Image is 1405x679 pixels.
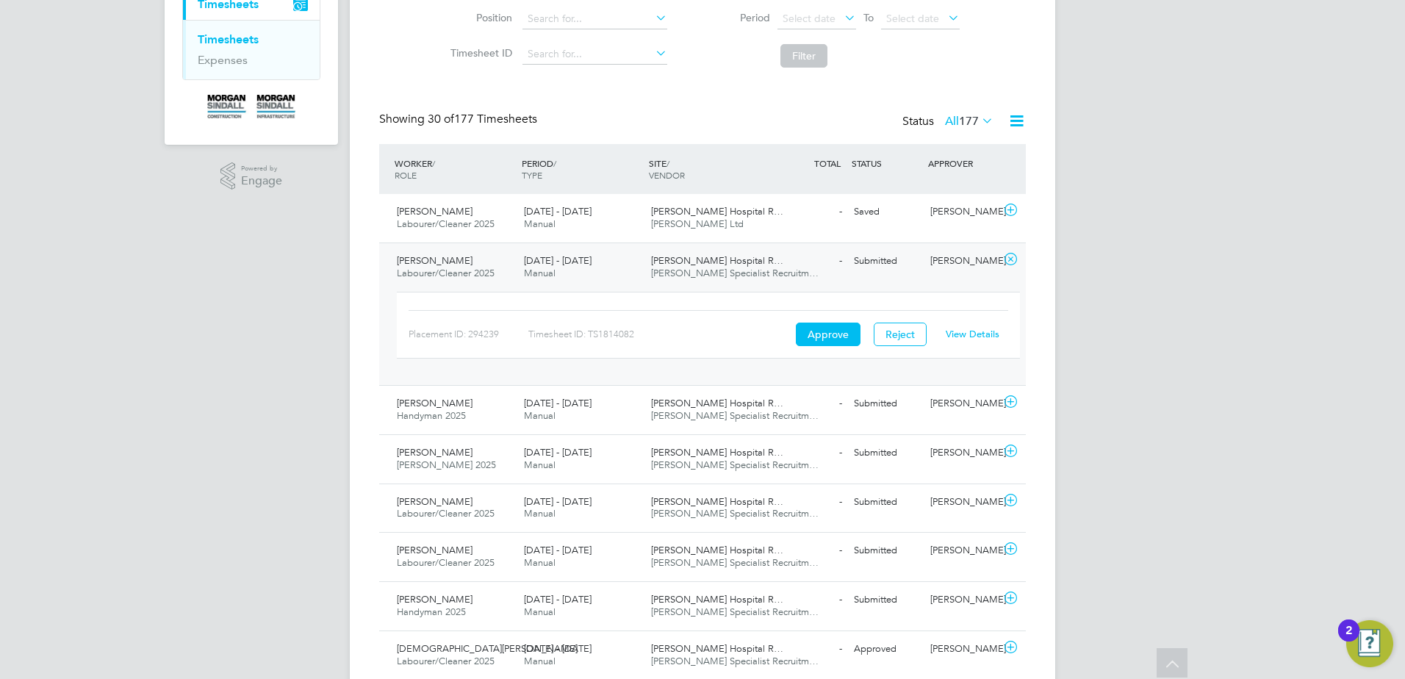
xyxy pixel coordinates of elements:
[524,267,556,279] span: Manual
[528,323,792,346] div: Timesheet ID: TS1814082
[704,11,770,24] label: Period
[522,44,667,65] input: Search for...
[959,114,979,129] span: 177
[524,642,592,655] span: [DATE] - [DATE]
[772,200,848,224] div: -
[924,539,1001,563] div: [PERSON_NAME]
[651,459,819,471] span: [PERSON_NAME] Specialist Recruitm…
[783,12,836,25] span: Select date
[848,249,924,273] div: Submitted
[848,637,924,661] div: Approved
[924,637,1001,661] div: [PERSON_NAME]
[207,95,295,118] img: morgansindall-logo-retina.png
[397,655,495,667] span: Labourer/Cleaner 2025
[391,150,518,188] div: WORKER
[524,593,592,606] span: [DATE] - [DATE]
[772,490,848,514] div: -
[1345,630,1352,650] div: 2
[651,593,783,606] span: [PERSON_NAME] Hospital R…
[651,606,819,618] span: [PERSON_NAME] Specialist Recruitm…
[241,162,282,175] span: Powered by
[397,205,472,218] span: [PERSON_NAME]
[524,655,556,667] span: Manual
[524,495,592,508] span: [DATE] - [DATE]
[524,544,592,556] span: [DATE] - [DATE]
[397,218,495,230] span: Labourer/Cleaner 2025
[428,112,454,126] span: 30 of
[397,556,495,569] span: Labourer/Cleaner 2025
[182,95,320,118] a: Go to home page
[524,254,592,267] span: [DATE] - [DATE]
[651,254,783,267] span: [PERSON_NAME] Hospital R…
[651,495,783,508] span: [PERSON_NAME] Hospital R…
[848,392,924,416] div: Submitted
[848,490,924,514] div: Submitted
[772,637,848,661] div: -
[924,249,1001,273] div: [PERSON_NAME]
[848,441,924,465] div: Submitted
[1346,620,1393,667] button: Open Resource Center, 2 new notifications
[848,150,924,176] div: STATUS
[397,606,466,618] span: Handyman 2025
[946,328,999,340] a: View Details
[397,267,495,279] span: Labourer/Cleaner 2025
[397,409,466,422] span: Handyman 2025
[651,218,744,230] span: [PERSON_NAME] Ltd
[780,44,827,68] button: Filter
[524,205,592,218] span: [DATE] - [DATE]
[397,544,472,556] span: [PERSON_NAME]
[651,397,783,409] span: [PERSON_NAME] Hospital R…
[198,53,248,67] a: Expenses
[772,392,848,416] div: -
[397,507,495,520] span: Labourer/Cleaner 2025
[524,507,556,520] span: Manual
[651,655,819,667] span: [PERSON_NAME] Specialist Recruitm…
[848,539,924,563] div: Submitted
[651,544,783,556] span: [PERSON_NAME] Hospital R…
[924,441,1001,465] div: [PERSON_NAME]
[524,446,592,459] span: [DATE] - [DATE]
[649,169,685,181] span: VENDOR
[524,606,556,618] span: Manual
[397,397,472,409] span: [PERSON_NAME]
[397,495,472,508] span: [PERSON_NAME]
[651,446,783,459] span: [PERSON_NAME] Hospital R…
[945,114,993,129] label: All
[924,392,1001,416] div: [PERSON_NAME]
[397,254,472,267] span: [PERSON_NAME]
[524,218,556,230] span: Manual
[859,8,878,27] span: To
[772,588,848,612] div: -
[220,162,283,190] a: Powered byEngage
[924,150,1001,176] div: APPROVER
[651,642,783,655] span: [PERSON_NAME] Hospital R…
[432,157,435,169] span: /
[848,200,924,224] div: Saved
[522,9,667,29] input: Search for...
[874,323,927,346] button: Reject
[522,169,542,181] span: TYPE
[428,112,537,126] span: 177 Timesheets
[924,490,1001,514] div: [PERSON_NAME]
[772,539,848,563] div: -
[397,642,578,655] span: [DEMOGRAPHIC_DATA][PERSON_NAME]
[524,409,556,422] span: Manual
[198,32,259,46] a: Timesheets
[446,46,512,60] label: Timesheet ID
[397,459,496,471] span: [PERSON_NAME] 2025
[397,446,472,459] span: [PERSON_NAME]
[848,588,924,612] div: Submitted
[772,249,848,273] div: -
[518,150,645,188] div: PERIOD
[666,157,669,169] span: /
[524,459,556,471] span: Manual
[446,11,512,24] label: Position
[796,323,860,346] button: Approve
[651,409,819,422] span: [PERSON_NAME] Specialist Recruitm…
[183,20,320,79] div: Timesheets
[645,150,772,188] div: SITE
[772,441,848,465] div: -
[524,556,556,569] span: Manual
[924,588,1001,612] div: [PERSON_NAME]
[902,112,996,132] div: Status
